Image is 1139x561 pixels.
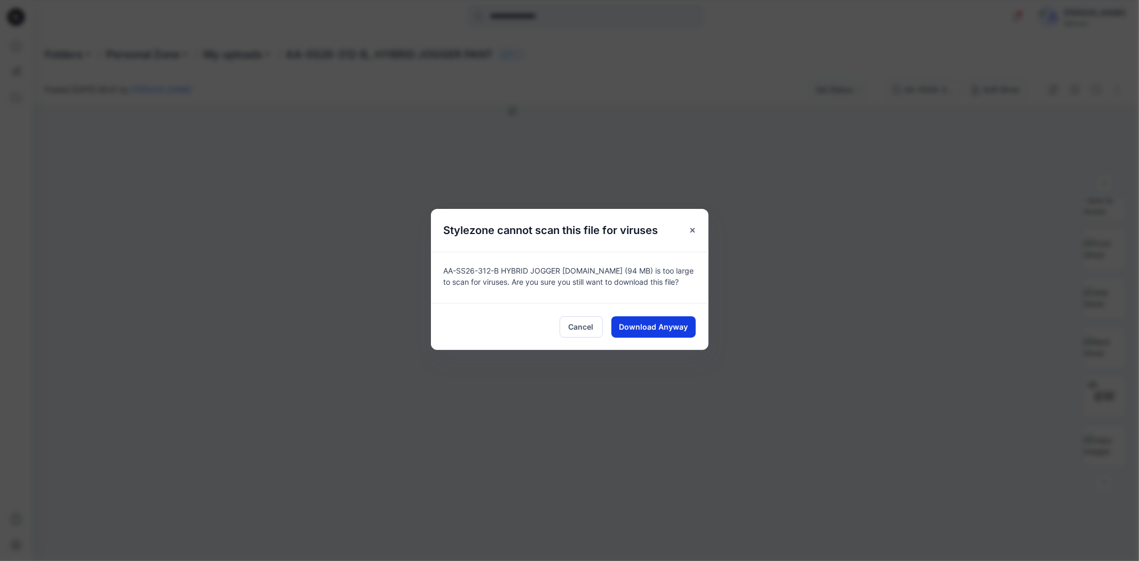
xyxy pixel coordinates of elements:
[560,316,603,338] button: Cancel
[611,316,696,338] button: Download Anyway
[619,321,688,332] span: Download Anyway
[569,321,594,332] span: Cancel
[431,209,671,252] h5: Stylezone cannot scan this file for viruses
[683,221,702,240] button: Close
[431,252,709,303] div: AA-SS26-312-B HYBRID JOGGER [DOMAIN_NAME] (94 MB) is too large to scan for viruses. Are you sure ...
